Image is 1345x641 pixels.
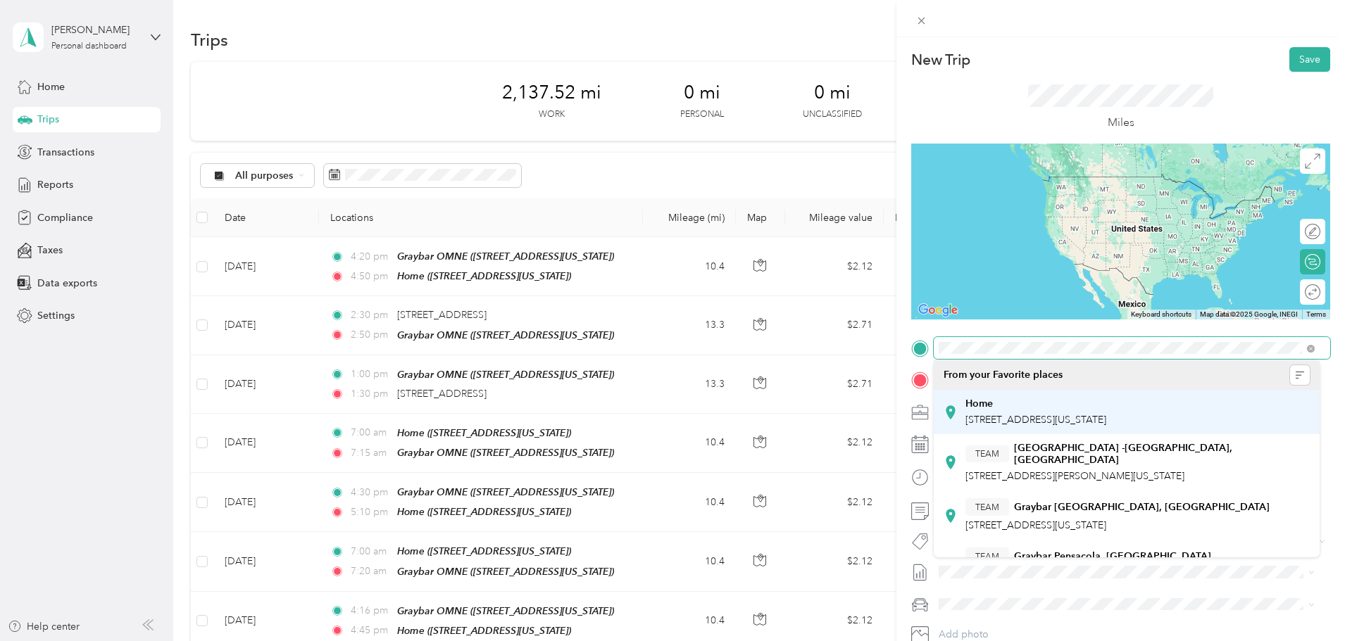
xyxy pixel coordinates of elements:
[965,470,1184,482] span: [STREET_ADDRESS][PERSON_NAME][US_STATE]
[965,445,1009,463] button: TEAM
[965,398,993,410] strong: Home
[1266,562,1345,641] iframe: Everlance-gr Chat Button Frame
[1108,114,1134,132] p: Miles
[1131,310,1191,319] button: Keyboard shortcuts
[975,550,999,563] span: TEAM
[1200,310,1298,318] span: Map data ©2025 Google, INEGI
[975,501,999,514] span: TEAM
[965,498,1009,516] button: TEAM
[1289,47,1330,72] button: Save
[915,301,961,319] img: Google
[911,50,970,70] p: New Trip
[915,301,961,319] a: Open this area in Google Maps (opens a new window)
[944,369,1063,381] span: From your Favorite places
[1014,442,1310,467] strong: [GEOGRAPHIC_DATA] -[GEOGRAPHIC_DATA], [GEOGRAPHIC_DATA]
[965,519,1106,531] span: [STREET_ADDRESS][US_STATE]
[975,448,999,460] span: TEAM
[965,547,1009,565] button: TEAM
[1014,501,1270,514] strong: Graybar [GEOGRAPHIC_DATA], [GEOGRAPHIC_DATA]
[1014,550,1211,563] strong: Graybar Pensacola, [GEOGRAPHIC_DATA]
[965,414,1106,426] span: [STREET_ADDRESS][US_STATE]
